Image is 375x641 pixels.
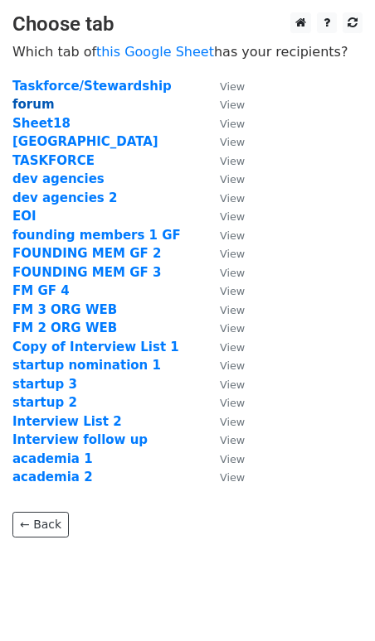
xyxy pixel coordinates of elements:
[203,302,245,317] a: View
[220,80,245,93] small: View
[220,99,245,111] small: View
[12,283,70,298] a: FM GF 4
[12,432,148,447] a: Interview follow up
[203,246,245,261] a: View
[203,134,245,149] a: View
[12,512,69,537] a: ← Back
[203,414,245,429] a: View
[203,283,245,298] a: View
[12,209,37,224] a: EOI
[12,377,77,392] a: startup 3
[12,153,95,168] a: TASKFORCE
[203,470,245,484] a: View
[203,451,245,466] a: View
[220,136,245,148] small: View
[12,134,158,149] a: [GEOGRAPHIC_DATA]
[12,470,93,484] a: academia 2
[203,395,245,410] a: View
[220,453,245,465] small: View
[12,12,363,36] h3: Choose tab
[12,340,179,354] a: Copy of Interview List 1
[12,395,77,410] a: startup 2
[203,153,245,168] a: View
[220,118,245,130] small: View
[203,97,245,112] a: View
[12,228,181,243] a: founding members 1 GF
[203,432,245,447] a: View
[12,97,55,112] a: forum
[12,414,122,429] a: Interview List 2
[96,44,214,60] a: this Google Sheet
[220,267,245,279] small: View
[220,378,245,391] small: View
[220,192,245,205] small: View
[12,79,172,94] a: Taskforce/Stewardship
[203,320,245,335] a: View
[220,341,245,354] small: View
[12,451,93,466] a: academia 1
[203,209,245,224] a: View
[220,155,245,167] small: View
[203,190,245,205] a: View
[12,190,117,205] a: dev agencies 2
[203,340,245,354] a: View
[220,322,245,335] small: View
[220,304,245,316] small: View
[220,359,245,372] small: View
[12,265,161,280] a: FOUNDING MEM GF 3
[220,285,245,297] small: View
[220,416,245,428] small: View
[292,561,375,641] iframe: Chat Widget
[203,228,245,243] a: View
[220,210,245,223] small: View
[203,79,245,94] a: View
[12,320,117,335] a: FM 2 ORG WEB
[12,43,363,60] p: Which tab of has your recipients?
[12,358,161,373] a: startup nomination 1
[220,434,245,446] small: View
[220,397,245,409] small: View
[220,229,245,242] small: View
[203,116,245,131] a: View
[220,248,245,260] small: View
[203,265,245,280] a: View
[220,173,245,186] small: View
[203,171,245,186] a: View
[203,358,245,373] a: View
[12,302,117,317] a: FM 3 ORG WEB
[12,246,161,261] a: FOUNDING MEM GF 2
[12,171,105,186] a: dev agencies
[203,377,245,392] a: View
[220,471,245,484] small: View
[12,116,71,131] a: Sheet18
